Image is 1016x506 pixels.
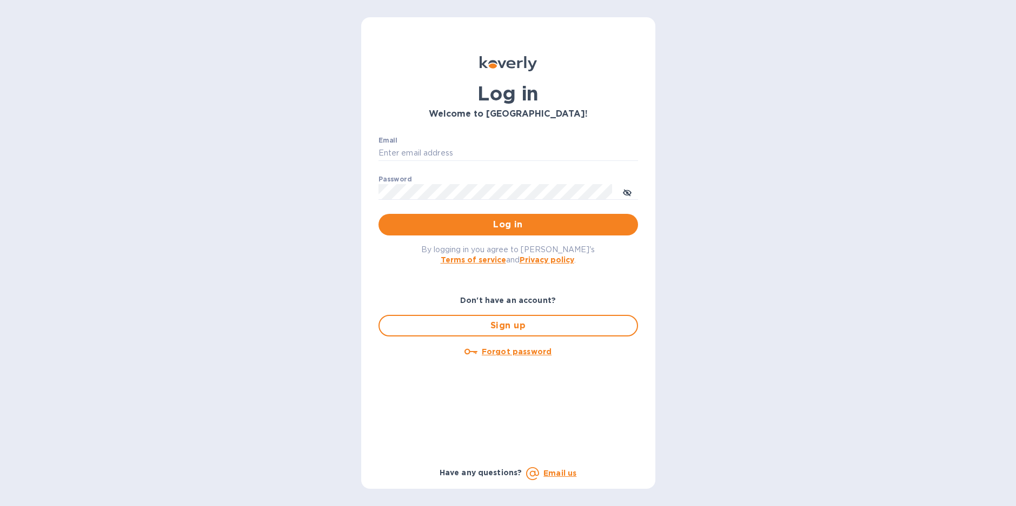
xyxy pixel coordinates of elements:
button: Sign up [378,315,638,336]
h1: Log in [378,82,638,105]
input: Enter email address [378,145,638,161]
button: Log in [378,214,638,235]
span: Sign up [388,319,628,332]
b: Don't have an account? [460,296,556,305]
span: Log in [387,218,629,231]
label: Password [378,176,411,183]
button: toggle password visibility [616,181,638,203]
h3: Welcome to [GEOGRAPHIC_DATA]! [378,109,638,119]
img: Koverly [480,56,537,71]
a: Privacy policy [520,255,574,264]
span: By logging in you agree to [PERSON_NAME]'s and . [421,245,595,264]
a: Terms of service [441,255,506,264]
a: Email us [543,469,576,477]
u: Forgot password [482,347,552,356]
b: Have any questions? [440,468,522,477]
label: Email [378,137,397,144]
